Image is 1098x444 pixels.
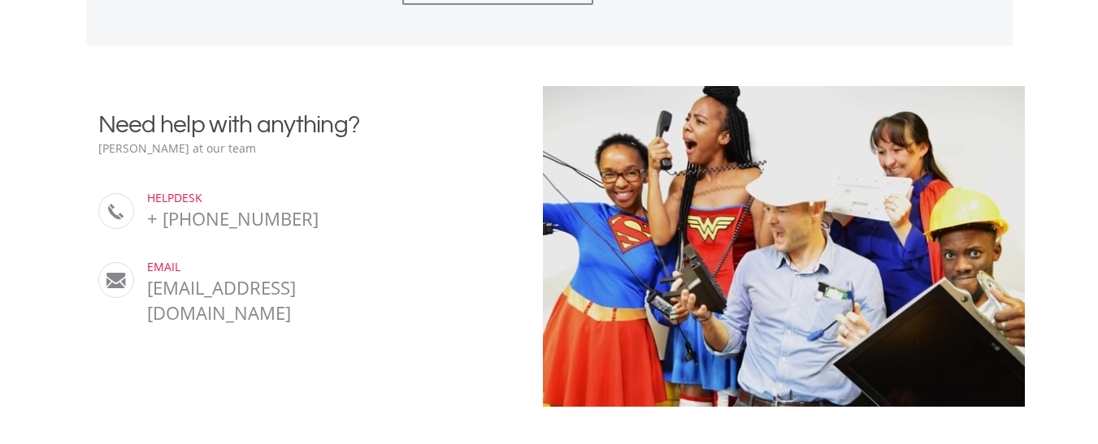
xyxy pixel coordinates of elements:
[543,86,1025,407] img: image description
[147,275,361,326] p: [EMAIL_ADDRESS][DOMAIN_NAME]
[147,190,361,206] p: HELPDESK
[147,206,361,231] p: + [PHONE_NUMBER]
[98,140,543,157] span: [PERSON_NAME] at our team
[98,86,543,141] h2: Need help with anything?
[147,259,361,275] p: EMAIL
